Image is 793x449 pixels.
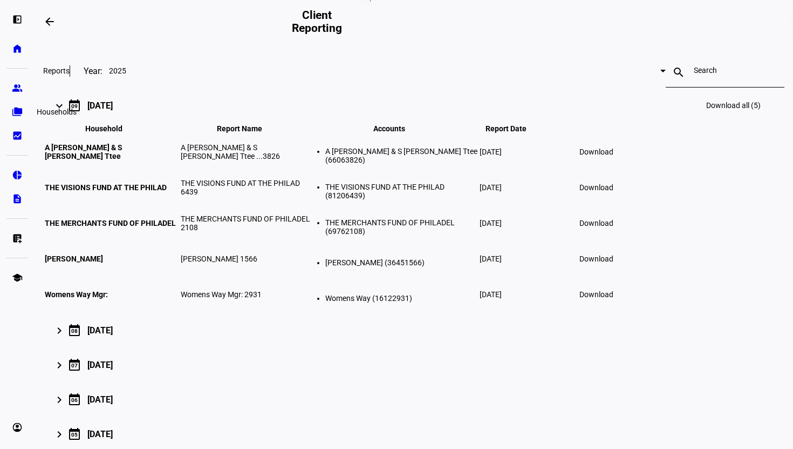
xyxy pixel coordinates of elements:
[45,219,176,227] span: THE MERCHANTS FUND OF PHILADEL
[6,164,28,186] a: pie_chart
[12,422,23,433] eth-mat-symbol: account_circle
[45,290,108,299] span: Womens Way Mgr:
[706,101,761,110] span: Download all (5)
[53,99,66,112] mat-icon: keyboard_arrow_right
[85,124,139,133] span: Household
[573,177,620,198] a: Download
[579,290,613,299] span: Download
[479,242,549,276] td: [DATE]
[479,170,549,205] td: [DATE]
[694,66,756,75] input: Search
[6,38,28,59] a: home
[12,14,23,25] eth-mat-symbol: left_panel_open
[325,147,477,164] li: A [PERSON_NAME] & S [PERSON_NAME] Ttee (66063826)
[217,124,278,133] span: Report Name
[43,347,784,382] mat-expansion-panel-header: 07[DATE]
[45,143,122,160] span: A [PERSON_NAME] & S [PERSON_NAME] Ttee
[325,183,477,200] li: THE VISIONS FUND AT THE PHILAD (81206439)
[53,428,66,441] mat-icon: keyboard_arrow_right
[373,124,421,133] span: Accounts
[6,125,28,146] a: bid_landscape
[68,358,81,371] mat-icon: calendar_today
[53,359,66,372] mat-icon: keyboard_arrow_right
[181,215,310,232] span: THE MERCHANTS FUND OF PHILADEL 2108
[87,325,113,336] div: [DATE]
[45,183,167,192] span: THE VISIONS FUND AT THE PHILAD
[53,324,66,337] mat-icon: keyboard_arrow_right
[32,105,81,118] div: Households
[573,248,620,270] a: Download
[579,148,613,156] span: Download
[71,397,78,403] div: 06
[181,179,300,196] span: THE VISIONS FUND AT THE PHILAD 6439
[43,15,56,28] mat-icon: arrow_backwards
[109,66,126,75] span: 2025
[12,83,23,93] eth-mat-symbol: group
[68,99,81,112] mat-icon: calendar_today
[479,135,549,169] td: [DATE]
[87,360,113,370] div: [DATE]
[43,313,784,347] mat-expansion-panel-header: 08[DATE]
[71,103,78,109] div: 09
[68,393,81,406] mat-icon: calendar_today
[68,427,81,440] mat-icon: calendar_today
[12,106,23,117] eth-mat-symbol: folder_copy
[70,65,102,77] div: Year:
[43,382,784,417] mat-expansion-panel-header: 06[DATE]
[6,77,28,99] a: group
[573,141,620,163] a: Download
[12,43,23,54] eth-mat-symbol: home
[573,284,620,305] a: Download
[181,290,262,299] span: Womens Way Mgr: 2931
[6,188,28,210] a: description
[666,66,692,79] mat-icon: search
[87,100,113,111] div: [DATE]
[12,130,23,141] eth-mat-symbol: bid_landscape
[68,324,81,337] mat-icon: calendar_today
[486,124,543,133] span: Report Date
[53,393,66,406] mat-icon: keyboard_arrow_right
[71,363,78,368] div: 07
[87,394,113,405] div: [DATE]
[12,272,23,283] eth-mat-symbol: school
[579,254,613,263] span: Download
[45,254,103,263] span: [PERSON_NAME]
[87,429,113,439] div: [DATE]
[6,101,28,123] a: folder_copy
[325,294,477,303] li: Womens Way (16122931)
[12,170,23,180] eth-mat-symbol: pie_chart
[71,328,78,334] div: 08
[181,254,257,263] span: [PERSON_NAME] 1566
[579,183,613,192] span: Download
[325,258,477,267] li: [PERSON_NAME] (36451566)
[479,277,549,312] td: [DATE]
[479,206,549,240] td: [DATE]
[12,193,23,204] eth-mat-symbol: description
[325,218,477,236] li: THE MERCHANTS FUND OF PHILADEL (69762108)
[43,123,784,313] div: 09[DATE]Download all (5)
[700,92,767,118] a: Download all (5)
[43,88,784,123] mat-expansion-panel-header: 09[DATE]Download all (5)
[579,219,613,227] span: Download
[12,233,23,244] eth-mat-symbol: list_alt_add
[573,212,620,234] a: Download
[43,66,70,75] h3: Reports
[286,9,348,35] h2: Client Reporting
[181,143,280,160] span: A [PERSON_NAME] & S [PERSON_NAME] Ttee ...3826
[71,432,78,438] div: 05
